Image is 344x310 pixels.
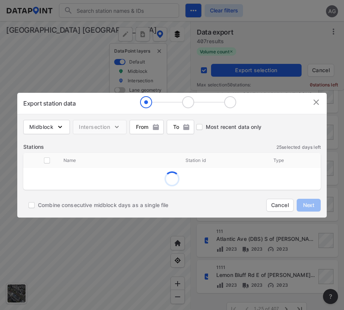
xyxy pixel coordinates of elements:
span: Cancel [271,201,289,209]
div: Export station data [23,99,75,108]
span: Most recent data only [206,123,261,131]
label: 25 selected days left [276,144,321,150]
img: 5YPKRKmlfpI5mqlR8AD95paCi+0kK1fRFDJSaMmawlwaeJcJwk9O2fotCW5ve9gAAAAASUVORK5CYII= [56,123,64,131]
span: Combine consecutive midblock days as a single file [38,201,169,209]
img: png;base64,iVBORw0KGgoAAAANSUhEUgAAABQAAAAUCAYAAACNiR0NAAAACXBIWXMAAAsTAAALEwEAmpwYAAAAAXNSR0IArs... [183,123,190,131]
div: Station id [180,153,267,168]
div: Type [267,153,321,168]
button: Midblock [23,120,70,134]
div: Name [57,153,180,168]
button: Cancel [266,199,294,212]
table: customized table [23,153,321,190]
img: png;base64,iVBORw0KGgoAAAANSUhEUgAAABQAAAAUCAYAAACNiR0NAAAACXBIWXMAAAsTAAALEwEAmpwYAAAAAXNSR0IArs... [152,123,160,131]
span: Midblock [29,123,64,131]
img: IvGo9hDFjq0U70AQfCTEoVEAFwAAAAASUVORK5CYII= [312,98,321,107]
img: llR8THcIqJKT4tzxLABS9+Wy7j53VXW9jma2eUxb+zwI0ndL13UtNYW78bbi+NGFHop6vbg9+JxKXfH9kZPvL8syoHAAAAAEl... [140,96,236,108]
label: Stations [23,143,44,151]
